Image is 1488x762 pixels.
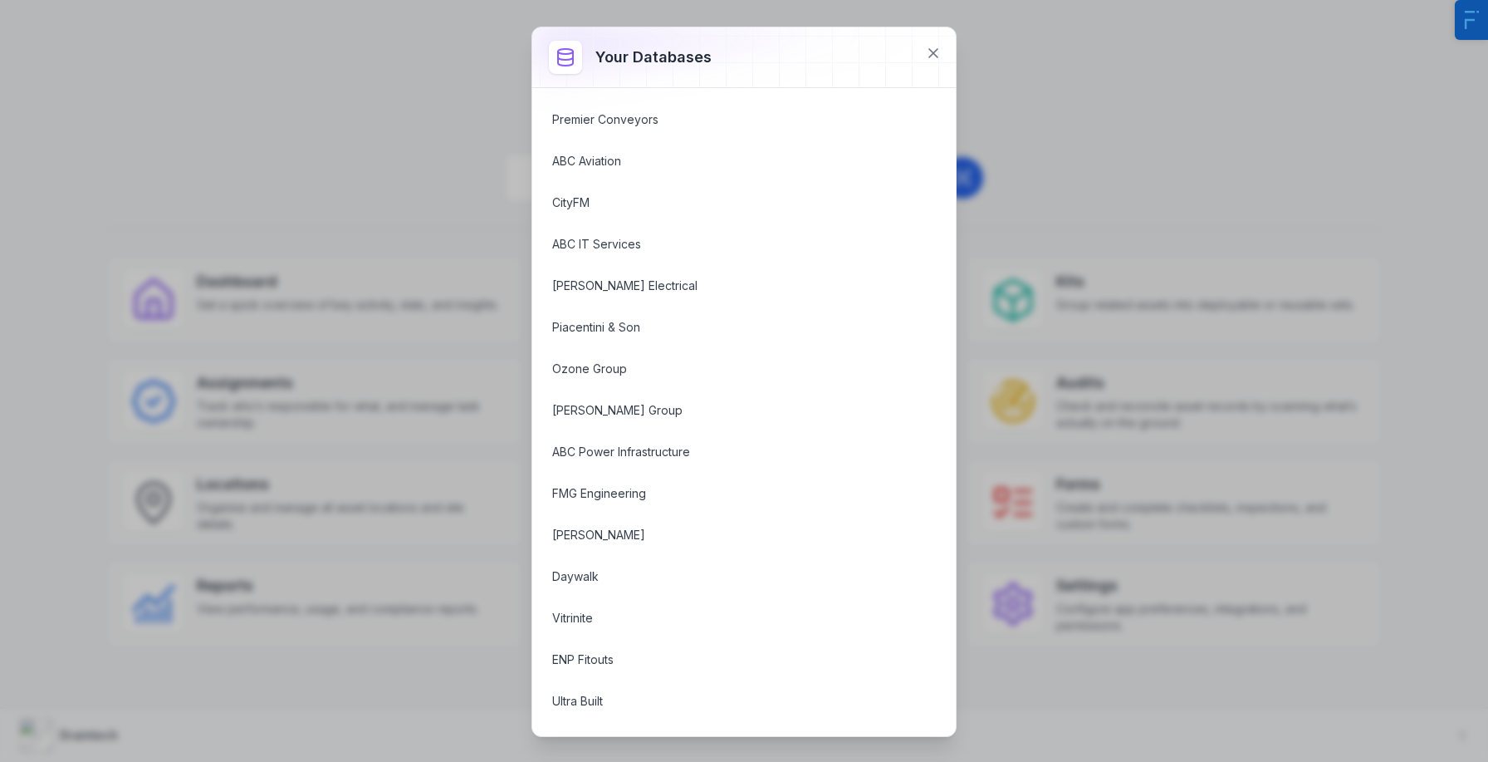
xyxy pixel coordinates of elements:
[552,153,896,170] a: ABC Aviation
[552,693,896,710] a: Ultra Built
[552,651,896,668] a: ENP Fitouts
[552,111,896,128] a: Premier Conveyors
[552,278,896,294] a: [PERSON_NAME] Electrical
[595,46,712,69] h3: Your databases
[552,485,896,502] a: FMG Engineering
[552,610,896,627] a: Vitrinite
[552,735,896,751] a: Genus
[552,568,896,585] a: Daywalk
[552,527,896,543] a: [PERSON_NAME]
[552,361,896,377] a: Ozone Group
[552,319,896,336] a: Piacentini & Son
[552,444,896,460] a: ABC Power Infrastructure
[552,194,896,211] a: CityFM
[552,402,896,419] a: [PERSON_NAME] Group
[552,236,896,253] a: ABC IT Services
